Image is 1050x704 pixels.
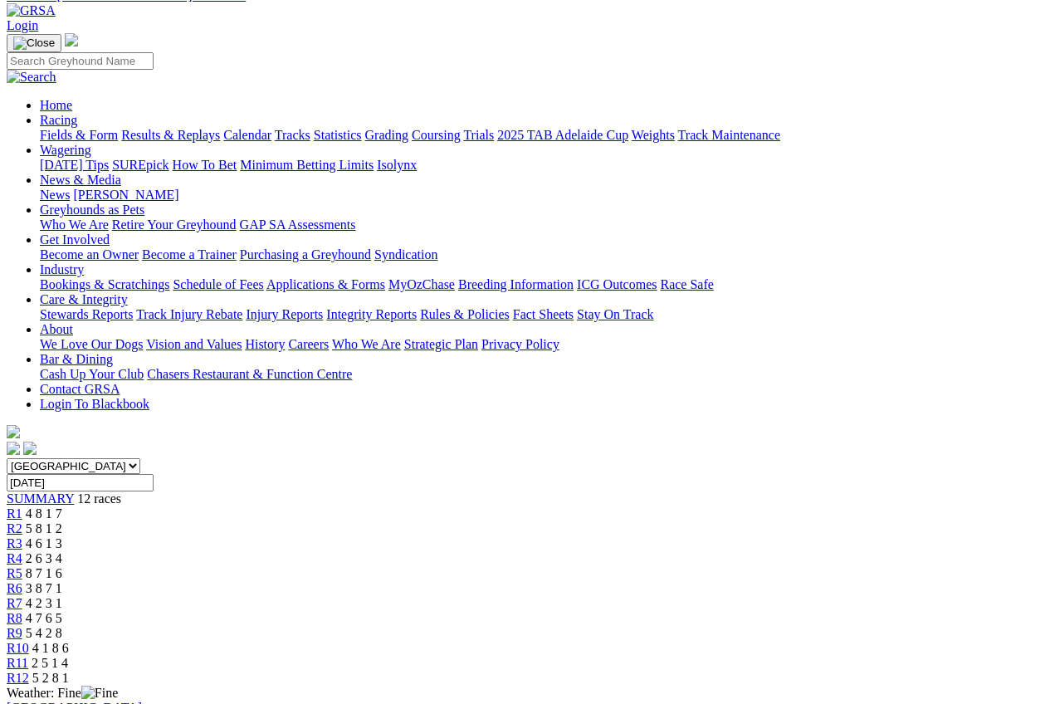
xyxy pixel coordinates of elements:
a: R10 [7,641,29,655]
input: Search [7,52,154,70]
a: Track Maintenance [678,128,780,142]
img: twitter.svg [23,442,37,455]
a: Tracks [275,128,310,142]
a: Bar & Dining [40,352,113,366]
a: Care & Integrity [40,292,128,306]
span: 5 4 2 8 [26,626,62,640]
div: Racing [40,128,1043,143]
a: R8 [7,611,22,625]
a: Strategic Plan [404,337,478,351]
span: 4 6 1 3 [26,536,62,550]
a: Rules & Policies [420,307,510,321]
img: logo-grsa-white.png [65,33,78,46]
a: ICG Outcomes [577,277,657,291]
a: Home [40,98,72,112]
img: GRSA [7,3,56,18]
span: 2 5 1 4 [32,656,68,670]
div: News & Media [40,188,1043,203]
a: Greyhounds as Pets [40,203,144,217]
span: 8 7 1 6 [26,566,62,580]
a: Schedule of Fees [173,277,263,291]
a: Get Involved [40,232,110,247]
div: Industry [40,277,1043,292]
a: Become an Owner [40,247,139,262]
span: 4 2 3 1 [26,596,62,610]
span: 12 races [77,491,121,506]
a: GAP SA Assessments [240,218,356,232]
a: Vision and Values [146,337,242,351]
span: 4 7 6 5 [26,611,62,625]
img: logo-grsa-white.png [7,425,20,438]
a: Who We Are [40,218,109,232]
button: Toggle navigation [7,34,61,52]
a: Syndication [374,247,437,262]
div: Greyhounds as Pets [40,218,1043,232]
a: Stay On Track [577,307,653,321]
a: R6 [7,581,22,595]
span: 4 8 1 7 [26,506,62,521]
input: Select date [7,474,154,491]
a: R2 [7,521,22,535]
a: How To Bet [173,158,237,172]
a: R9 [7,626,22,640]
a: R3 [7,536,22,550]
a: Injury Reports [246,307,323,321]
a: News & Media [40,173,121,187]
a: Login [7,18,38,32]
a: Breeding Information [458,277,574,291]
a: Calendar [223,128,271,142]
a: Login To Blackbook [40,397,149,411]
a: Fields & Form [40,128,118,142]
div: Care & Integrity [40,307,1043,322]
a: R12 [7,671,29,685]
a: Bookings & Scratchings [40,277,169,291]
a: R1 [7,506,22,521]
a: MyOzChase [388,277,455,291]
a: Retire Your Greyhound [112,218,237,232]
a: Racing [40,113,77,127]
a: Applications & Forms [266,277,385,291]
a: R11 [7,656,28,670]
a: [DATE] Tips [40,158,109,172]
a: Track Injury Rebate [136,307,242,321]
a: SUMMARY [7,491,74,506]
a: R4 [7,551,22,565]
a: Results & Replays [121,128,220,142]
a: News [40,188,70,202]
a: Contact GRSA [40,382,120,396]
a: Stewards Reports [40,307,133,321]
a: R7 [7,596,22,610]
a: SUREpick [112,158,168,172]
span: 5 2 8 1 [32,671,69,685]
a: Become a Trainer [142,247,237,262]
a: Trials [463,128,494,142]
a: Weights [632,128,675,142]
a: R5 [7,566,22,580]
a: Statistics [314,128,362,142]
div: About [40,337,1043,352]
a: Fact Sheets [513,307,574,321]
a: 2025 TAB Adelaide Cup [497,128,628,142]
img: Fine [81,686,118,701]
a: Isolynx [377,158,417,172]
a: We Love Our Dogs [40,337,143,351]
a: Cash Up Your Club [40,367,144,381]
a: Integrity Reports [326,307,417,321]
a: History [245,337,285,351]
a: Grading [365,128,408,142]
a: Wagering [40,143,91,157]
a: Careers [288,337,329,351]
span: 4 1 8 6 [32,641,69,655]
div: Get Involved [40,247,1043,262]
